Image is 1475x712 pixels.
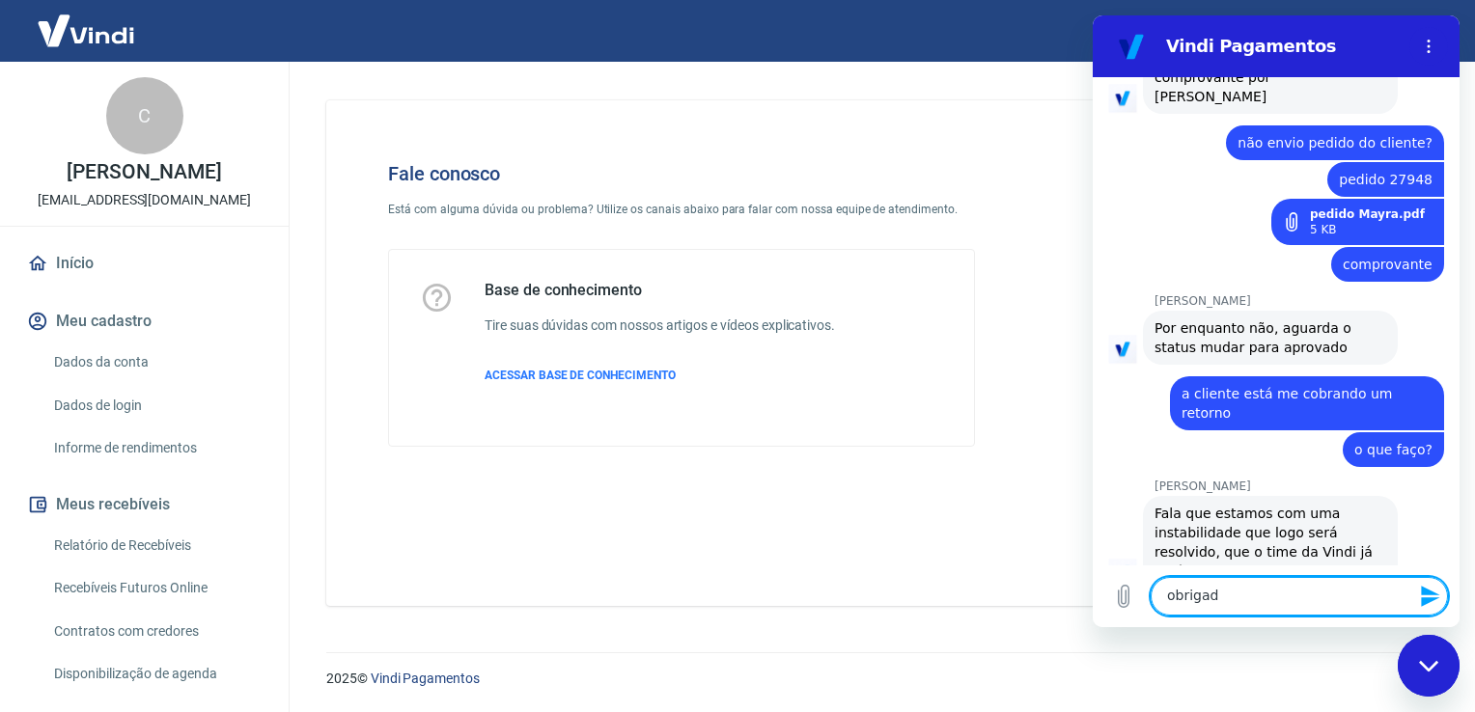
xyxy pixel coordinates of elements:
iframe: Janela de mensagens [1093,15,1460,627]
iframe: Botão para abrir a janela de mensagens, conversa em andamento [1398,635,1460,697]
a: Relatório de Recebíveis [46,526,265,565]
img: Vindi [23,1,149,60]
h4: Fale conosco [388,162,975,185]
h5: Base de conhecimento [485,281,835,300]
p: [PERSON_NAME] [67,162,221,182]
a: Início [23,242,265,285]
a: Vindi Pagamentos [371,671,480,686]
p: [EMAIL_ADDRESS][DOMAIN_NAME] [38,190,251,210]
span: ACESSAR BASE DE CONHECIMENTO [485,369,676,382]
a: Disponibilização de agenda [46,654,265,694]
p: 2025 © [326,669,1429,689]
a: Dados da conta [46,342,265,382]
p: Está com alguma dúvida ou problema? Utilize os canais abaixo para falar com nossa equipe de atend... [388,201,975,218]
a: Informe de rendimentos [46,428,265,468]
img: Fale conosco [1055,131,1349,389]
button: Meus recebíveis [23,483,265,526]
div: C [106,77,183,154]
h6: Tire suas dúvidas com nossos artigos e vídeos explicativos. [485,315,835,336]
a: Recebíveis Futuros Online [46,568,265,608]
a: ACESSAR BASE DE CONHECIMENTO [485,367,835,384]
a: Dados de login [46,386,265,425]
a: Contratos com credores [46,612,265,651]
button: Sair [1382,14,1452,49]
button: Meu cadastro [23,300,265,342]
